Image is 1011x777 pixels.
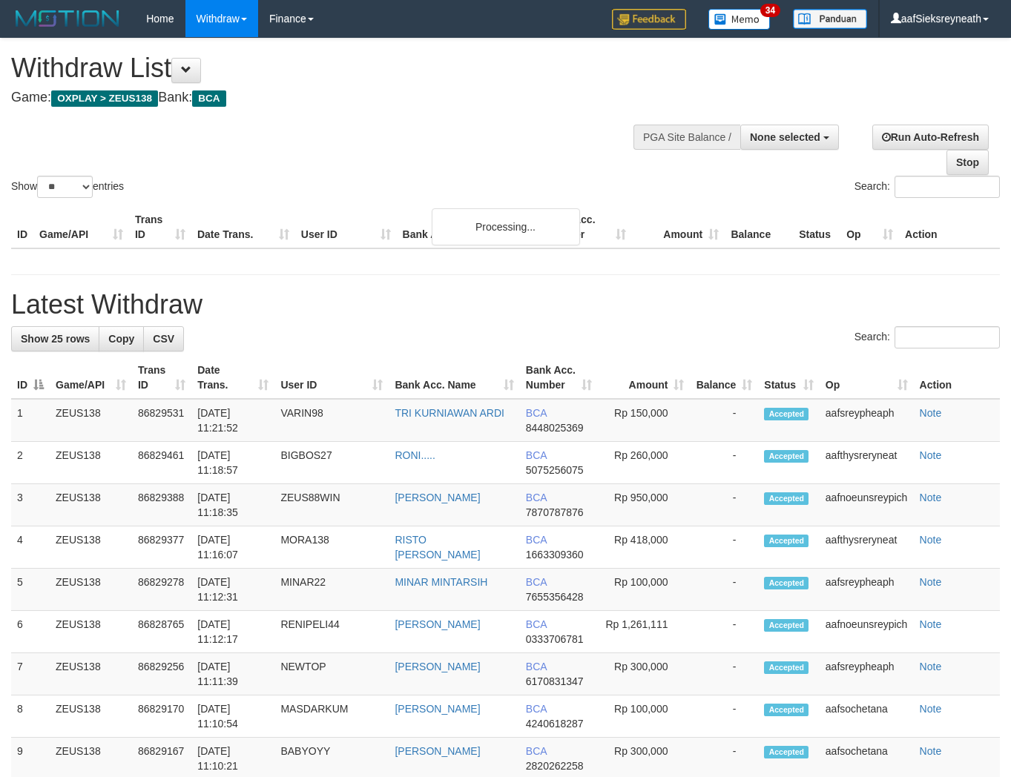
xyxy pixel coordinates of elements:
th: Game/API [33,206,129,248]
td: NEWTOP [274,653,389,695]
td: aafnoeunsreypich [820,484,914,526]
td: Rp 150,000 [598,399,690,442]
td: - [690,399,758,442]
th: Bank Acc. Name [397,206,540,248]
span: None selected [750,131,820,143]
th: Game/API: activate to sort column ascending [50,357,132,399]
td: aafsreypheaph [820,653,914,695]
td: ZEUS138 [50,653,132,695]
td: aafnoeunsreypich [820,611,914,653]
th: Status: activate to sort column ascending [758,357,820,399]
span: Copy 2820262258 to clipboard [526,760,584,772]
span: Accepted [764,535,809,547]
span: Copy 8448025369 to clipboard [526,422,584,434]
th: Amount: activate to sort column ascending [598,357,690,399]
td: - [690,569,758,611]
input: Search: [895,176,1000,198]
span: Accepted [764,746,809,758]
th: Balance [725,206,793,248]
span: Accepted [764,450,809,463]
img: Button%20Memo.svg [708,9,771,30]
span: BCA [526,618,547,630]
td: [DATE] 11:16:07 [191,526,274,569]
span: BCA [526,492,547,503]
th: Trans ID [129,206,191,248]
h4: Game: Bank: [11,90,659,105]
a: [PERSON_NAME] [395,618,480,630]
td: Rp 1,261,111 [598,611,690,653]
a: [PERSON_NAME] [395,492,480,503]
th: Action [899,206,1000,248]
td: [DATE] 11:11:39 [191,653,274,695]
td: ZEUS138 [50,484,132,526]
span: Copy [108,333,134,345]
a: Note [920,449,942,461]
td: 7 [11,653,50,695]
td: 2 [11,442,50,484]
a: Note [920,534,942,546]
td: aafsreypheaph [820,569,914,611]
label: Search: [854,326,1000,348]
td: - [690,695,758,738]
span: BCA [526,576,547,588]
td: aafsochetana [820,695,914,738]
span: BCA [526,703,547,715]
a: [PERSON_NAME] [395,745,480,757]
th: User ID [295,206,397,248]
a: Stop [946,150,989,175]
td: 4 [11,526,50,569]
a: [PERSON_NAME] [395,703,480,715]
span: BCA [526,407,547,419]
img: Feedback.jpg [612,9,686,30]
th: Op: activate to sort column ascending [820,357,914,399]
a: Note [920,576,942,588]
span: Copy 4240618287 to clipboard [526,718,584,730]
span: BCA [526,449,547,461]
span: Copy 1663309360 to clipboard [526,549,584,561]
td: ZEUS88WIN [274,484,389,526]
td: aafthysreryneat [820,442,914,484]
td: VARIN98 [274,399,389,442]
span: OXPLAY > ZEUS138 [51,90,158,107]
td: [DATE] 11:18:35 [191,484,274,526]
td: Rp 300,000 [598,653,690,695]
td: - [690,611,758,653]
a: Run Auto-Refresh [872,125,989,150]
a: RONI..... [395,449,435,461]
td: ZEUS138 [50,399,132,442]
td: RENIPELI44 [274,611,389,653]
th: ID: activate to sort column descending [11,357,50,399]
td: ZEUS138 [50,611,132,653]
span: Accepted [764,577,809,589]
label: Search: [854,176,1000,198]
span: BCA [192,90,225,107]
th: Action [914,357,1000,399]
td: Rp 100,000 [598,695,690,738]
td: [DATE] 11:18:57 [191,442,274,484]
td: 86829377 [132,526,191,569]
a: Note [920,703,942,715]
td: aafthysreryneat [820,526,914,569]
th: Date Trans.: activate to sort column ascending [191,357,274,399]
th: Bank Acc. Name: activate to sort column ascending [389,357,519,399]
td: 86829461 [132,442,191,484]
td: ZEUS138 [50,526,132,569]
td: Rp 418,000 [598,526,690,569]
a: MINAR MINTARSIH [395,576,487,588]
h1: Latest Withdraw [11,290,1000,320]
span: BCA [526,745,547,757]
td: 8 [11,695,50,738]
td: - [690,442,758,484]
span: Copy 0333706781 to clipboard [526,633,584,645]
span: Copy 7655356428 to clipboard [526,591,584,603]
td: - [690,653,758,695]
label: Show entries [11,176,124,198]
input: Search: [895,326,1000,348]
td: - [690,526,758,569]
a: TRI KURNIAWAN ARDI [395,407,504,419]
img: panduan.png [793,9,867,29]
th: Trans ID: activate to sort column ascending [132,357,191,399]
td: 5 [11,569,50,611]
td: [DATE] 11:21:52 [191,399,274,442]
td: Rp 260,000 [598,442,690,484]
